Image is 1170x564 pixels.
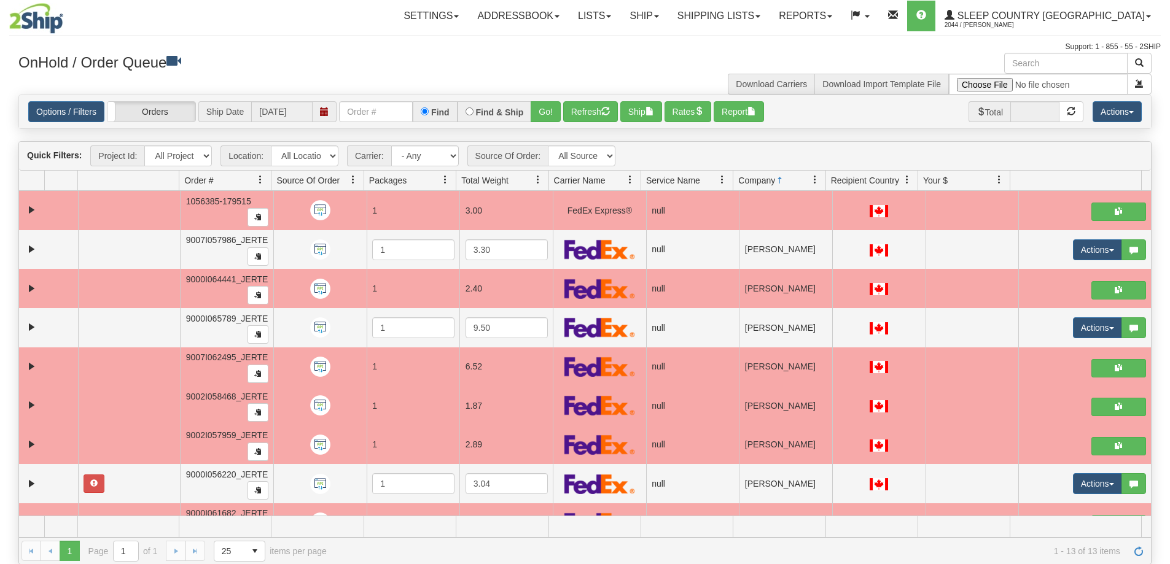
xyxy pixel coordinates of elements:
[531,101,561,122] button: Go!
[466,284,482,293] span: 2.40
[468,1,569,31] a: Addressbook
[712,169,733,190] a: Service Name filter column settings
[24,476,39,492] a: Expand
[1091,281,1146,299] button: Shipping Documents
[310,317,330,338] img: API
[28,101,104,122] a: Options / Filters
[394,1,468,31] a: Settings
[564,435,635,455] img: Canada Post
[24,203,39,218] a: Expand
[870,478,888,490] img: CA
[1091,398,1146,416] button: Shipping Documents
[343,169,364,190] a: Source Of Order filter column settings
[923,174,948,187] span: Your $
[310,279,330,299] img: API
[620,101,662,122] button: Ship
[339,101,413,122] input: Order #
[24,242,39,257] a: Expand
[198,101,251,122] span: Ship Date
[646,464,739,503] td: null
[186,274,268,284] span: 9000I064441_JERTE
[186,352,268,362] span: 9007I062495_JERTE
[1142,219,1169,344] iframe: chat widget
[646,174,700,187] span: Service Name
[310,435,330,455] img: API
[564,317,635,338] img: FedEx Express®
[369,174,407,187] span: Packages
[620,1,668,31] a: Ship
[466,206,482,215] span: 3.00
[870,439,888,452] img: CA
[528,169,548,190] a: Total Weight filter column settings
[248,481,268,500] button: Copy to clipboard
[646,503,739,543] td: null
[310,512,330,533] img: API
[989,169,1010,190] a: Your $ filter column settings
[563,101,618,122] button: Refresh
[24,281,39,296] a: Expand
[222,545,238,557] span: 25
[466,361,482,371] span: 6.52
[564,279,635,299] img: Purolator
[870,205,888,217] img: CA
[897,169,918,190] a: Recipient Country filter column settings
[1073,239,1122,260] button: Actions
[739,425,832,465] td: [PERSON_NAME]
[668,1,770,31] a: Shipping lists
[739,269,832,308] td: [PERSON_NAME]
[248,208,268,226] button: Copy to clipboard
[461,174,509,187] span: Total Weight
[646,347,739,387] td: null
[665,101,712,122] button: Rates
[248,403,268,422] button: Copy to clipboard
[870,361,888,373] img: CA
[739,464,832,503] td: [PERSON_NAME]
[186,469,268,479] span: 9000I056220_JERTE
[24,359,39,374] a: Expand
[954,10,1145,21] span: Sleep Country [GEOGRAPHIC_DATA]
[24,437,39,452] a: Expand
[186,392,268,401] span: 9002I058468_JERTE
[1093,101,1142,122] button: Actions
[310,395,330,415] img: API
[431,108,450,117] label: Find
[186,430,268,440] span: 9002I057959_JERTE
[1091,437,1146,455] button: Shipping Documents
[1091,203,1146,221] button: Shipping Documents
[739,347,832,387] td: [PERSON_NAME]
[564,357,635,377] img: Purolator
[564,512,635,533] img: Canada Post
[945,19,1037,31] span: 2044 / [PERSON_NAME]
[18,53,576,71] h3: OnHold / Order Queue
[646,386,739,425] td: null
[1091,359,1146,377] button: Shipping Documents
[935,1,1160,31] a: Sleep Country [GEOGRAPHIC_DATA] 2044 / [PERSON_NAME]
[248,365,268,383] button: Copy to clipboard
[186,314,268,323] span: 9000I065789_JERTE
[9,42,1161,52] div: Support: 1 - 855 - 55 - 2SHIP
[564,395,635,415] img: Canada Post
[372,361,377,371] span: 1
[646,425,739,465] td: null
[476,108,524,117] label: Find & Ship
[27,149,82,161] label: Quick Filters:
[620,169,641,190] a: Carrier Name filter column settings
[831,174,899,187] span: Recipient Country
[646,308,739,347] td: null
[214,541,327,562] span: items per page
[107,102,195,122] label: Orders
[344,546,1120,556] span: 1 - 13 of 13 items
[24,398,39,413] a: Expand
[347,145,391,166] span: Carrier:
[646,269,739,308] td: null
[372,401,377,411] span: 1
[558,204,641,217] div: FedEx Express®
[714,101,764,122] button: Report
[466,439,482,449] span: 2.89
[372,206,377,215] span: 1
[310,474,330,494] img: API
[24,320,39,335] a: Expand
[310,239,330,260] img: API
[250,169,271,190] a: Order # filter column settings
[1129,541,1149,560] a: Refresh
